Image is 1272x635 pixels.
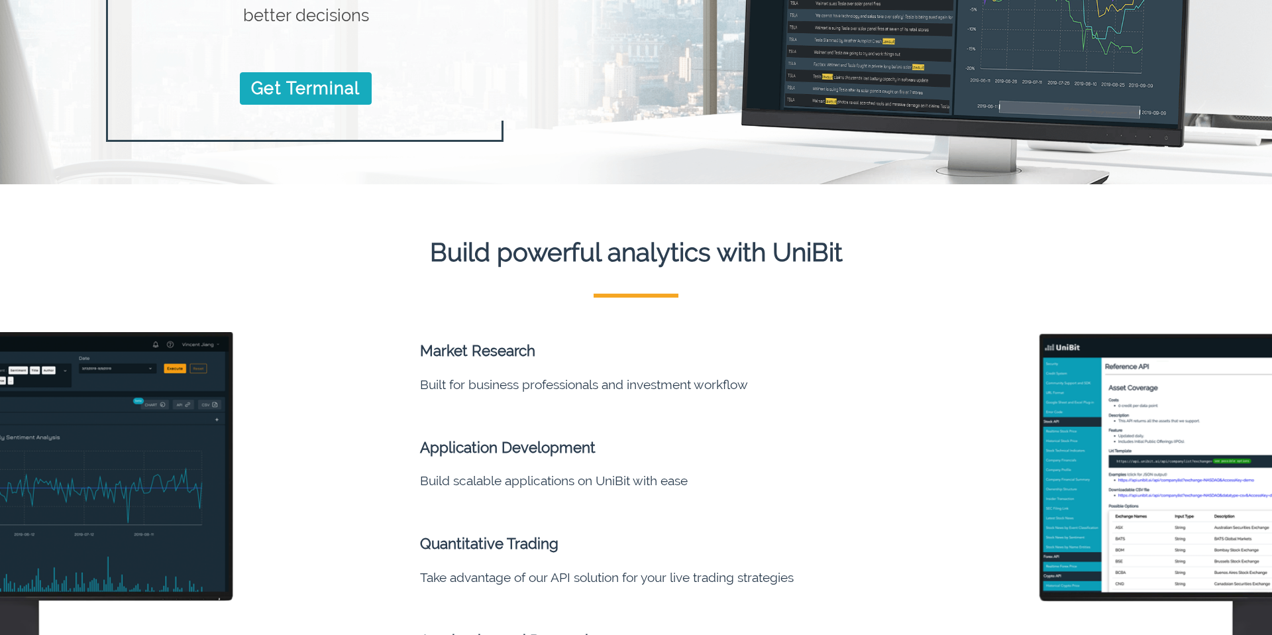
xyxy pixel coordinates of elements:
[420,298,922,373] li: Market Research
[420,491,922,566] li: Quantitative Trading
[420,566,922,587] li: Take advantage of our API solution for your live trading strategies
[999,389,1264,577] iframe: Drift Widget Chat Window
[1206,569,1256,619] iframe: Drift Widget Chat Controller
[420,373,922,394] li: Built for business professionals and investment workflow
[240,72,371,104] a: Get Terminal
[420,469,922,491] li: Build scalable applications on UniBit with ease
[420,394,922,470] li: Application Development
